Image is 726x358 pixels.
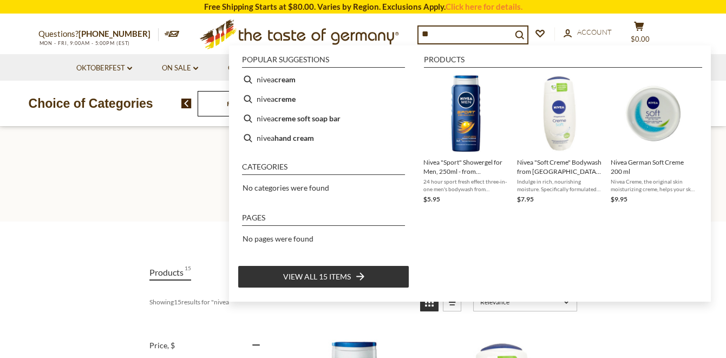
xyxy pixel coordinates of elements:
span: Nivea "Soft Creme" Bodywash from [GEOGRAPHIC_DATA], 8 oz. [517,158,602,176]
span: Account [577,28,612,36]
span: No categories were found [243,183,329,192]
a: View Products Tab [149,265,191,281]
span: Indulge in rich, nourishing moisture. Specifically formulated for very dry to rough skin, this so... [517,178,602,193]
span: View all 15 items [283,271,351,283]
a: Nivea German Soft CremeNivea German Soft Creme 200 mlNivea Creme, the original skin moisturizing ... [611,74,696,205]
li: Nivea German Soft Creme 200 ml [606,70,700,209]
span: Relevance [480,298,560,306]
b: cream [274,73,296,86]
span: Price [149,341,175,350]
a: Sort options [473,293,577,311]
li: Nivea "Soft Creme" Bodywash from Germany, 8 oz. [513,70,606,209]
a: View list mode [443,293,461,311]
a: Nivea "Soft Creme" Bodywash from GermanyNivea "Soft Creme" Bodywash from [GEOGRAPHIC_DATA], 8 oz.... [517,74,602,205]
a: [PHONE_NUMBER] [79,29,151,38]
a: Nivea 3 in 1 Men's Sport BodywashNivea "Sport" Showergel for Men, 250ml - from [GEOGRAPHIC_DATA]2... [423,74,508,205]
li: View all 15 items [238,265,409,288]
span: $7.95 [517,195,534,203]
a: View grid mode [420,293,439,311]
span: $0.00 [631,35,650,43]
img: Nivea "Soft Creme" Bodywash from Germany [520,74,599,153]
a: On Sale [162,62,198,74]
span: Nivea "Sport" Showergel for Men, 250ml - from [GEOGRAPHIC_DATA] [423,158,508,176]
b: 15 [174,298,181,306]
span: , $ [167,341,175,350]
span: 15 [185,265,191,279]
span: Nivea Creme, the original skin moisturizing creme, helps your skin stay soft and supple. Ideal fo... [611,178,696,193]
a: Christmas - PRE-ORDER [228,62,321,74]
li: Nivea "Sport" Showergel for Men, 250ml - from Germany [419,70,513,209]
li: nivea cream [238,70,409,89]
span: 24 hour sport fresh effect three-in-one men's bodywash from [GEOGRAPHIC_DATA]. Provides an all ov... [423,178,508,193]
li: nivea creme [238,89,409,109]
span: $9.95 [611,195,627,203]
li: Categories [242,163,405,175]
li: Popular suggestions [242,56,405,68]
span: MON - FRI, 9:00AM - 5:00PM (EST) [38,40,130,46]
span: $5.95 [423,195,440,203]
b: hand cream [274,132,314,144]
a: Click here for details. [446,2,522,11]
img: Nivea 3 in 1 Men's Sport Bodywash [427,74,505,153]
h1: Search results [34,175,692,200]
b: creme soft soap bar [274,112,341,125]
li: Products [424,56,702,68]
img: previous arrow [181,99,192,108]
a: Food By Category [227,100,278,108]
button: $0.00 [623,21,656,48]
img: Nivea German Soft Creme [614,74,692,153]
li: nivea hand cream [238,128,409,148]
b: creme [274,93,296,105]
p: Questions? [38,27,159,41]
span: No pages were found [243,234,313,243]
span: Nivea German Soft Creme 200 ml [611,158,696,176]
div: Showing results for " " [149,293,412,311]
a: Account [564,27,612,38]
div: Instant Search Results [229,45,711,302]
li: Pages [242,214,405,226]
a: Oktoberfest [76,62,132,74]
li: nivea creme soft soap bar [238,109,409,128]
